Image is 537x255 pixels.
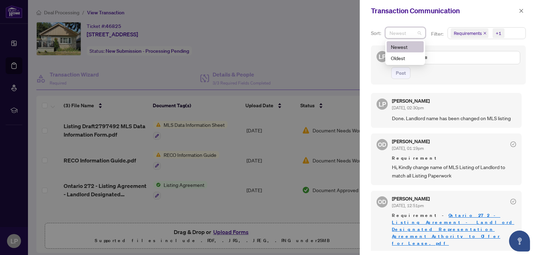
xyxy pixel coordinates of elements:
[510,141,516,147] span: check-circle
[496,30,501,37] div: +1
[391,43,420,51] div: Newest
[378,197,386,206] span: OD
[392,99,430,103] h5: [PERSON_NAME]
[379,99,386,109] span: LP
[371,29,382,37] p: Sort:
[483,31,487,35] span: close
[509,231,530,252] button: Open asap
[392,105,424,110] span: [DATE], 02:30pm
[451,28,488,38] span: Requirements
[392,114,516,122] span: Done. Landlord name has been changed on MLS listing
[454,30,482,37] span: Requirements
[389,28,421,38] span: Newest
[391,67,410,79] button: Post
[392,146,424,151] span: [DATE], 01:19pm
[387,41,424,52] div: Newest
[392,163,516,180] span: Hi, Kindly change name of MLS Listing of Landlord to match all Listing Paperwork
[391,54,420,62] div: Oldest
[392,212,516,247] span: Requirement -
[392,212,514,246] a: Ontario 272 - Listing Agreement - Landlord Designated Representation Agreement Authority to Offer...
[392,155,516,162] span: Requirement
[392,203,424,208] span: [DATE], 12:51pm
[392,196,430,201] h5: [PERSON_NAME]
[387,52,424,64] div: Oldest
[371,6,517,16] div: Transaction Communication
[378,140,386,149] span: OD
[519,8,524,13] span: close
[392,139,430,144] h5: [PERSON_NAME]
[379,52,386,61] span: LP
[431,30,444,38] p: Filter:
[510,199,516,204] span: check-circle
